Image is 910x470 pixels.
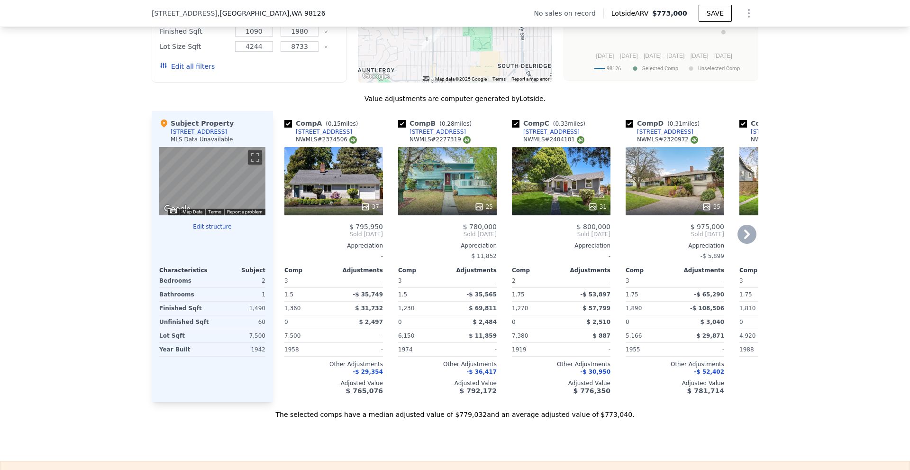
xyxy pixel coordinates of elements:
[626,319,629,325] span: 0
[626,277,629,284] span: 3
[248,150,262,165] button: Toggle fullscreen view
[435,76,487,82] span: Map data ©2025 Google
[159,329,210,342] div: Lot Sqft
[694,291,724,298] span: -$ 65,290
[336,274,383,287] div: -
[702,202,720,212] div: 35
[577,136,584,144] img: NWMLS Logo
[284,288,332,301] div: 1.5
[534,9,603,18] div: No sales on record
[588,202,607,212] div: 31
[675,267,724,274] div: Adjustments
[162,203,193,215] img: Google
[739,360,838,368] div: Other Adjustments
[512,119,589,128] div: Comp C
[409,128,466,136] div: [STREET_ADDRESS]
[398,305,414,312] span: 1,230
[523,128,580,136] div: [STREET_ADDRESS]
[739,288,787,301] div: 1.75
[449,274,497,287] div: -
[360,70,391,83] img: Google
[512,128,580,136] a: [STREET_ADDRESS]
[159,274,210,287] div: Bedrooms
[398,343,446,356] div: 1974
[512,319,516,325] span: 0
[751,136,812,144] div: NWMLS # 2354478
[596,53,614,59] text: [DATE]
[696,332,724,339] span: $ 29,871
[577,223,610,230] span: $ 800,000
[324,30,328,34] button: Clear
[284,119,362,128] div: Comp A
[739,267,789,274] div: Comp
[159,288,210,301] div: Bathrooms
[398,267,447,274] div: Comp
[690,305,724,312] span: -$ 108,506
[160,25,229,38] div: Finished Sqft
[398,277,402,284] span: 3
[626,128,693,136] a: [STREET_ADDRESS]
[214,329,265,342] div: 7,500
[677,343,724,356] div: -
[699,5,732,22] button: SAVE
[739,242,838,249] div: Appreciation
[398,379,497,387] div: Adjusted Value
[512,360,610,368] div: Other Adjustments
[626,332,642,339] span: 5,166
[324,45,328,49] button: Clear
[637,128,693,136] div: [STREET_ADDRESS]
[492,76,506,82] a: Terms
[626,305,642,312] span: 1,890
[472,253,497,259] span: $ 11,852
[512,305,528,312] span: 1,270
[739,4,758,23] button: Show Options
[409,136,471,144] div: NWMLS # 2277319
[214,343,265,356] div: 1942
[159,119,234,128] div: Subject Property
[361,202,379,212] div: 37
[214,302,265,315] div: 1,490
[626,343,673,356] div: 1955
[512,332,528,339] span: 7,380
[701,319,724,325] span: $ 3,040
[322,120,362,127] span: ( miles)
[334,267,383,274] div: Adjustments
[637,136,698,144] div: NWMLS # 2320972
[433,27,444,43] div: 8621 34th Ave SW
[512,343,559,356] div: 1919
[687,387,724,395] span: $ 781,714
[626,288,673,301] div: 1.75
[512,379,610,387] div: Adjusted Value
[159,267,212,274] div: Characteristics
[398,360,497,368] div: Other Adjustments
[398,119,475,128] div: Comp B
[670,120,682,127] span: 0.31
[284,379,383,387] div: Adjusted Value
[739,379,838,387] div: Adjusted Value
[436,120,475,127] span: ( miles)
[511,76,549,82] a: Report a map error
[573,20,586,27] text: $500
[607,65,621,72] text: 98126
[644,53,662,59] text: [DATE]
[667,53,685,59] text: [DATE]
[573,387,610,395] span: $ 776,350
[512,242,610,249] div: Appreciation
[642,65,678,72] text: Selected Comp
[739,305,755,312] span: 1,810
[360,70,391,83] a: Open this area in Google Maps (opens a new window)
[349,136,357,144] img: NWMLS Logo
[580,369,610,375] span: -$ 30,950
[284,305,300,312] span: 1,360
[423,76,429,81] button: Keyboard shortcuts
[580,291,610,298] span: -$ 53,897
[159,147,265,215] div: Street View
[336,329,383,342] div: -
[466,369,497,375] span: -$ 36,417
[739,119,816,128] div: Comp E
[349,223,383,230] span: $ 795,950
[512,277,516,284] span: 2
[587,319,610,325] span: $ 2,510
[398,288,446,301] div: 1.5
[463,223,497,230] span: $ 780,000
